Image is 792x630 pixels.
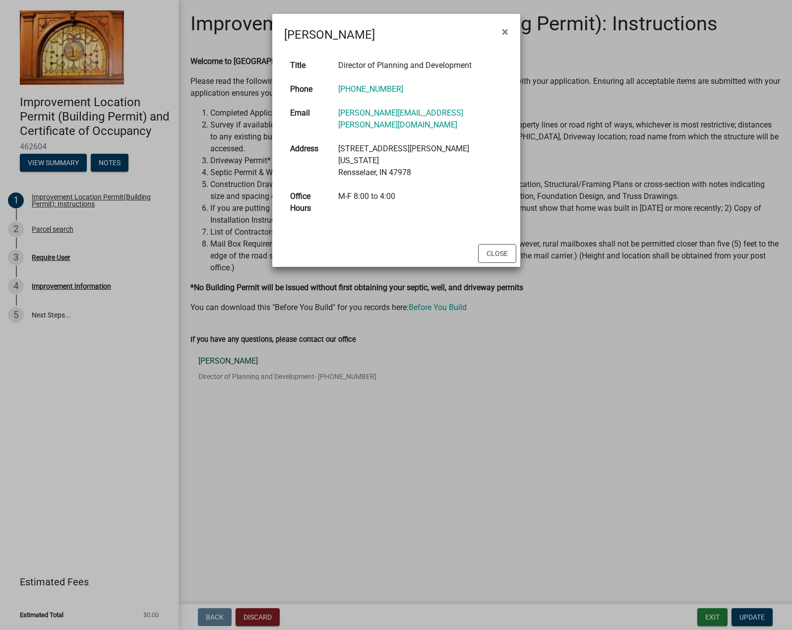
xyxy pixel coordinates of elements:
button: Close [494,18,516,46]
a: [PHONE_NUMBER] [338,84,403,94]
div: M-F 8:00 to 4:00 [338,190,502,202]
span: × [502,25,508,39]
th: Email [284,101,332,137]
td: [STREET_ADDRESS][PERSON_NAME][US_STATE] Rensselaer, IN 47978 [332,137,508,185]
td: Director of Planning and Development [332,54,508,77]
button: Close [478,244,516,263]
a: [PERSON_NAME][EMAIL_ADDRESS][PERSON_NAME][DOMAIN_NAME] [338,108,463,129]
th: Phone [284,77,332,101]
th: Office Hours [284,185,332,220]
h4: [PERSON_NAME] [284,26,375,44]
th: Address [284,137,332,185]
th: Title [284,54,332,77]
